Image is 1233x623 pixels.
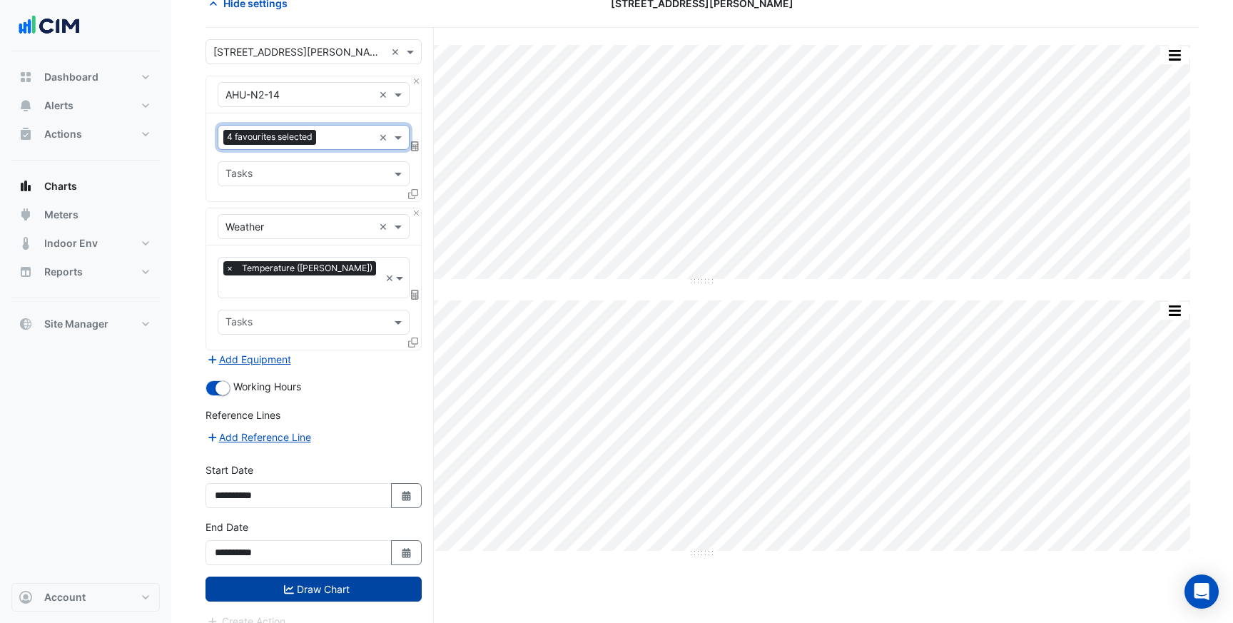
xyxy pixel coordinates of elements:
[19,265,33,279] app-icon: Reports
[385,270,395,285] span: Clear
[412,76,421,86] button: Close
[19,127,33,141] app-icon: Actions
[44,236,98,250] span: Indoor Env
[223,166,253,184] div: Tasks
[44,590,86,604] span: Account
[11,63,160,91] button: Dashboard
[44,208,78,222] span: Meters
[1160,302,1189,320] button: More Options
[233,380,301,392] span: Working Hours
[19,98,33,113] app-icon: Alerts
[17,11,81,40] img: Company Logo
[205,577,422,602] button: Draw Chart
[19,179,33,193] app-icon: Charts
[44,265,83,279] span: Reports
[11,229,160,258] button: Indoor Env
[11,120,160,148] button: Actions
[11,310,160,338] button: Site Manager
[223,130,316,144] span: 4 favourites selected
[408,336,418,348] span: Clone Favourites and Tasks from this Equipment to other Equipment
[409,140,422,152] span: Choose Function
[238,261,376,275] span: Temperature (Celcius)
[19,70,33,84] app-icon: Dashboard
[205,429,312,445] button: Add Reference Line
[408,188,418,200] span: Clone Favourites and Tasks from this Equipment to other Equipment
[1160,46,1189,64] button: More Options
[19,208,33,222] app-icon: Meters
[11,258,160,286] button: Reports
[19,317,33,331] app-icon: Site Manager
[44,98,73,113] span: Alerts
[44,70,98,84] span: Dashboard
[379,219,391,234] span: Clear
[400,490,413,502] fa-icon: Select Date
[205,407,280,422] label: Reference Lines
[409,288,422,300] span: Choose Function
[11,172,160,201] button: Charts
[205,462,253,477] label: Start Date
[223,261,236,275] span: ×
[400,547,413,559] fa-icon: Select Date
[205,351,292,368] button: Add Equipment
[44,127,82,141] span: Actions
[205,520,248,535] label: End Date
[11,583,160,612] button: Account
[379,87,391,102] span: Clear
[223,314,253,333] div: Tasks
[391,44,403,59] span: Clear
[379,130,391,145] span: Clear
[19,236,33,250] app-icon: Indoor Env
[1184,574,1219,609] div: Open Intercom Messenger
[44,317,108,331] span: Site Manager
[11,201,160,229] button: Meters
[11,91,160,120] button: Alerts
[44,179,77,193] span: Charts
[412,208,421,218] button: Close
